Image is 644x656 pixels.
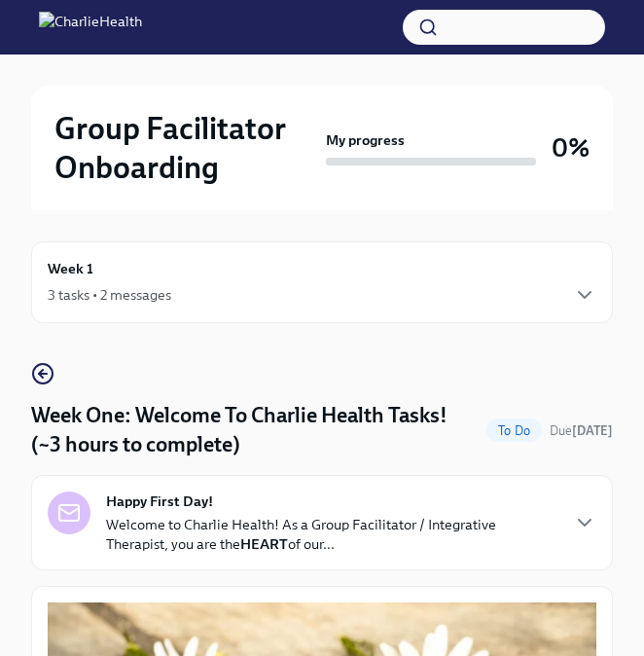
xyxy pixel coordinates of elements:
span: Due [550,423,613,438]
h3: 0% [552,130,590,165]
strong: [DATE] [572,423,613,438]
h2: Group Facilitator Onboarding [54,109,318,187]
strong: HEART [240,535,288,553]
h6: Week 1 [48,258,93,279]
strong: Happy First Day! [106,492,213,511]
p: Welcome to Charlie Health! As a Group Facilitator / Integrative Therapist, you are the of our... [106,515,557,554]
div: 3 tasks • 2 messages [48,285,171,305]
h4: Week One: Welcome To Charlie Health Tasks! (~3 hours to complete) [31,401,479,459]
span: September 29th, 2025 10:00 [550,421,613,440]
span: To Do [486,423,542,438]
strong: My progress [326,130,405,150]
img: CharlieHealth [39,12,142,43]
